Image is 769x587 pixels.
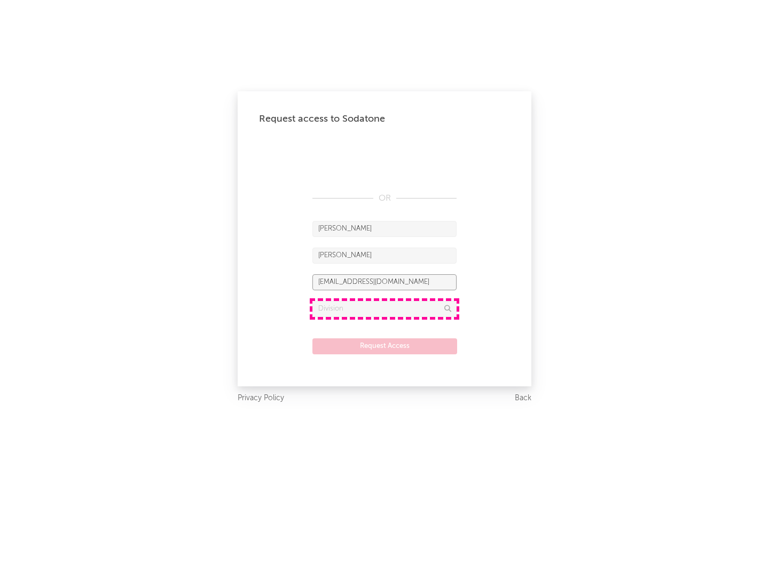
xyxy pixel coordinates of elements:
[312,274,457,290] input: Email
[515,392,531,405] a: Back
[312,301,457,317] input: Division
[238,392,284,405] a: Privacy Policy
[312,338,457,354] button: Request Access
[312,192,457,205] div: OR
[312,221,457,237] input: First Name
[312,248,457,264] input: Last Name
[259,113,510,125] div: Request access to Sodatone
